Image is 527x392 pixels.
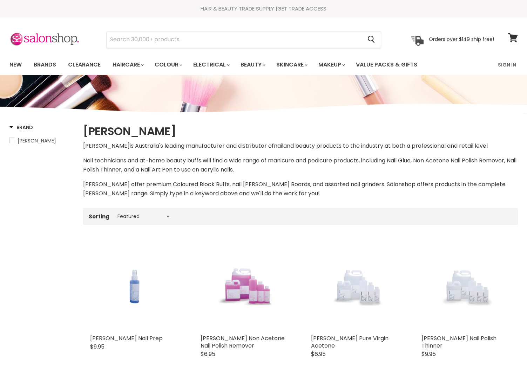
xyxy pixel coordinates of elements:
a: Clearance [63,57,106,72]
a: [PERSON_NAME] Nail Prep [90,334,163,342]
img: Hawley Pure Virgin Acetone [326,242,385,331]
a: Nail Polish Thinner [421,242,511,331]
ul: Main menu [4,55,458,75]
a: Brands [28,57,61,72]
img: Nail Prep [105,242,164,331]
h1: [PERSON_NAME] [83,124,518,139]
a: Beauty [235,57,270,72]
h3: Brand [9,124,33,131]
a: [PERSON_NAME] Non Acetone Nail Polish Remover [201,334,285,350]
p: Orders over $149 ship free! [429,36,494,42]
a: GET TRADE ACCESS [277,5,326,12]
form: Product [106,31,381,48]
a: Value Packs & Gifts [351,57,423,72]
a: [PERSON_NAME] Nail Polish Thinner [421,334,496,350]
label: Sorting [89,213,109,219]
a: [PERSON_NAME] Pure Virgin Acetone [311,334,389,350]
img: Nail Polish Thinner [436,242,496,331]
a: Hawley Non Acetone Nail Polish Remover [201,242,290,331]
nav: Main [1,55,527,75]
a: New [4,57,27,72]
span: $6.95 [201,350,215,358]
span: $9.95 [421,350,436,358]
div: HAIR & BEAUTY TRADE SUPPLY | [1,5,527,12]
span: is Australia's leading manufacturer and distributor of [130,142,274,150]
span: $9.95 [90,343,104,351]
a: Haircare [107,57,148,72]
a: Hawley [9,137,74,145]
a: Electrical [188,57,234,72]
a: Makeup [313,57,349,72]
a: Sign In [494,57,520,72]
button: Search [362,31,381,48]
a: Colour [149,57,187,72]
p: [PERSON_NAME] offer premium Coloured Block Buffs, nail [PERSON_NAME] Boards, and assorted nail gr... [83,180,518,198]
a: Nail Prep [90,242,180,331]
span: $6.95 [311,350,326,358]
p: Nail technicians and at-home beauty buffs will find a wide range of manicure and pedicure product... [83,156,518,174]
a: Skincare [271,57,312,72]
p: [PERSON_NAME] nail [83,141,518,150]
img: Hawley Non Acetone Nail Polish Remover [215,242,275,331]
span: and beauty products to the industry at both a professional and retail level [283,142,488,150]
span: [PERSON_NAME] [18,137,56,144]
a: Hawley Pure Virgin Acetone [311,242,400,331]
input: Search [107,31,362,48]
